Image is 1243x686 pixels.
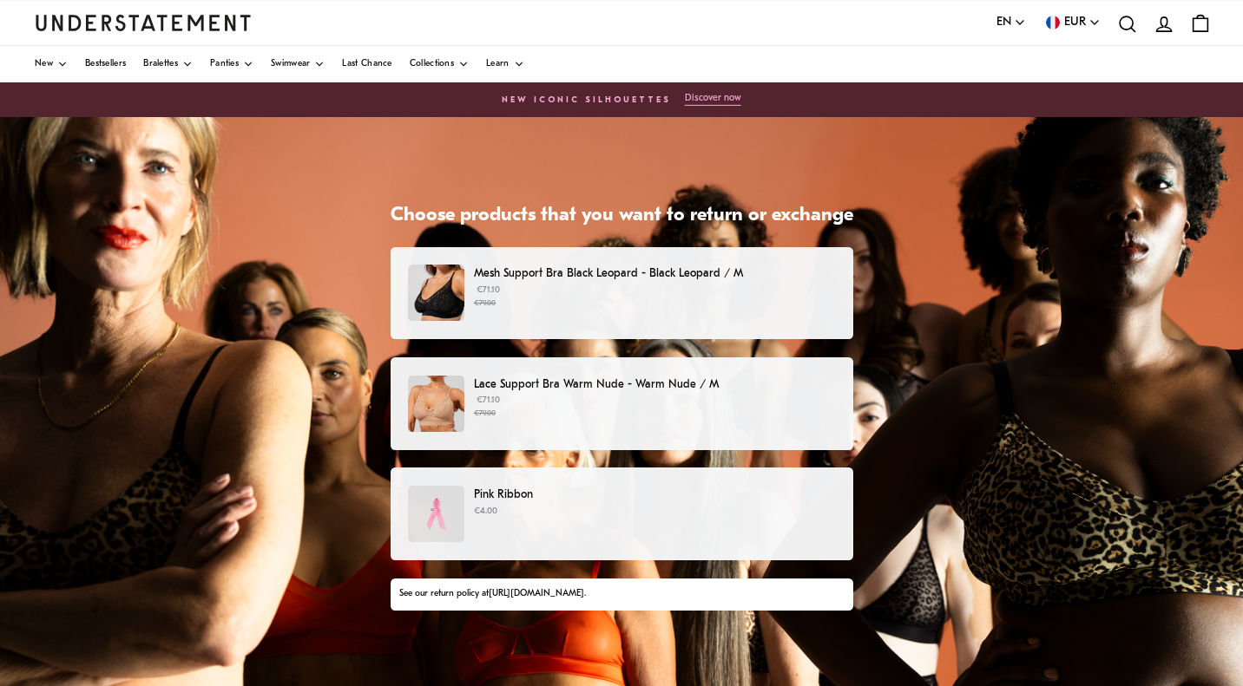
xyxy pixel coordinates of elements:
a: Bestsellers [85,46,126,82]
span: Collections [410,60,454,69]
a: Last Chance [342,46,391,82]
strike: €79.00 [474,409,496,417]
span: EN [996,13,1011,32]
p: Pink Ribbon [474,486,835,504]
span: New [35,60,53,69]
a: [URL][DOMAIN_NAME] [489,589,584,598]
p: Discover now [685,93,741,104]
p: €71.10 [474,284,835,310]
div: See our return policy at . [399,587,844,601]
button: EN [996,13,1026,32]
p: €4.00 [474,505,835,519]
a: Understatement Homepage [35,15,252,30]
span: EUR [1064,13,1086,32]
a: Collections [410,46,469,82]
span: Last Chance [342,60,391,69]
span: Swimwear [271,60,310,69]
strike: €79.00 [474,299,496,307]
a: Learn [486,46,524,82]
a: Bralettes [143,46,193,82]
a: Panties [210,46,253,82]
p: €71.10 [474,394,835,420]
h6: New Iconic Silhouettes [502,95,670,106]
span: Bralettes [143,60,178,69]
h1: Choose products that you want to return or exchange [391,204,853,229]
p: Lace Support Bra Warm Nude - Warm Nude / M [474,376,835,394]
img: SALA-BRA-018-44.jpg [408,376,464,432]
button: EUR [1043,13,1101,32]
span: Learn [486,60,510,69]
span: Bestsellers [85,60,126,69]
a: Swimwear [271,46,325,82]
span: Panties [210,60,239,69]
a: New [35,46,68,82]
a: New Iconic Silhouettes Discover now [17,88,1226,112]
img: mesh-support-plus-black-leopard-393.jpg [408,265,464,321]
p: Mesh Support Bra Black Leopard - Black Leopard / M [474,265,835,283]
img: PinkRibbon.jpg [408,486,464,542]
